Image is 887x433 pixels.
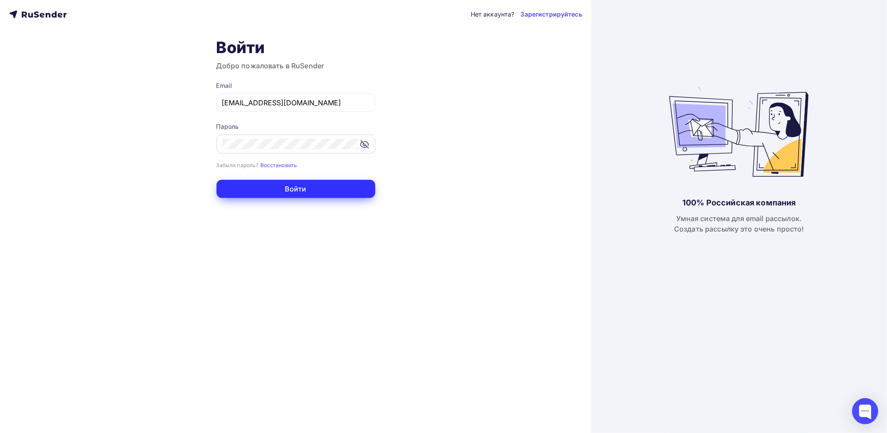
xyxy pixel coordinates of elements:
a: Зарегистрируйтесь [521,10,582,19]
a: Восстановить [260,161,297,168]
div: 100% Российская компания [682,198,796,208]
input: Укажите свой email [222,97,370,108]
small: Забыли пароль? [216,162,259,168]
button: Войти [216,180,375,198]
div: Email [216,81,375,90]
div: Нет аккаунта? [471,10,515,19]
div: Пароль [216,122,375,131]
h3: Добро пожаловать в RuSender [216,60,375,71]
div: Умная система для email рассылок. Создать рассылку это очень просто! [674,213,804,234]
h1: Войти [216,38,375,57]
small: Восстановить [260,162,297,168]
